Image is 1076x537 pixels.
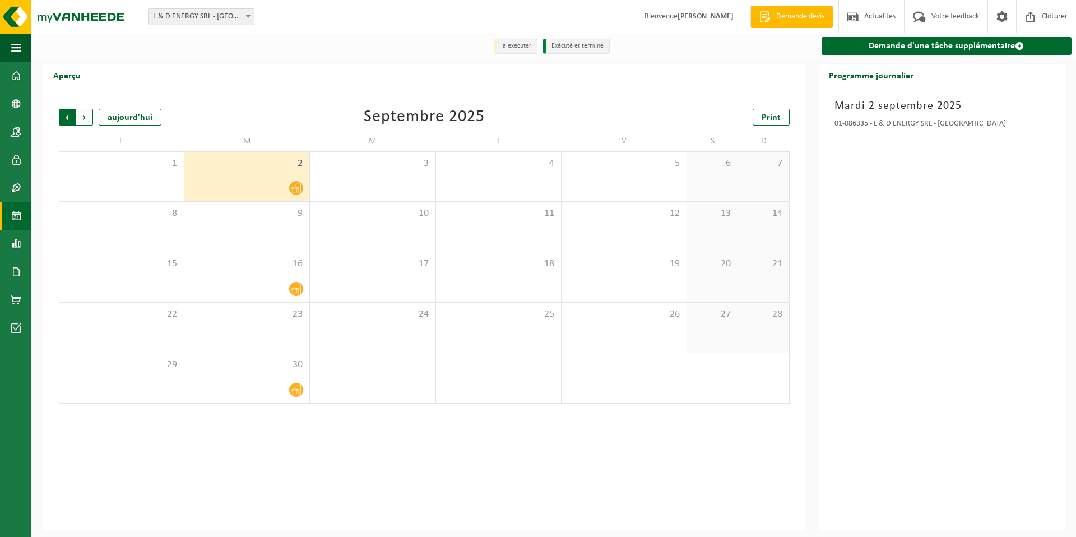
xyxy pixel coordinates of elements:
span: 9 [190,207,304,220]
span: 21 [744,258,783,270]
td: D [738,131,789,151]
h2: Aperçu [42,64,92,86]
span: 23 [190,308,304,321]
span: L & D ENERGY SRL - MONS [148,8,254,25]
span: 19 [567,258,681,270]
span: 11 [442,207,555,220]
h2: Programme journalier [818,64,925,86]
strong: [PERSON_NAME] [678,12,734,21]
div: Septembre 2025 [364,109,485,126]
td: S [687,131,738,151]
span: 5 [567,158,681,170]
span: 6 [693,158,732,170]
span: 27 [693,308,732,321]
td: M [184,131,310,151]
td: V [562,131,687,151]
li: à exécuter [494,39,537,54]
span: L & D ENERGY SRL - MONS [149,9,254,25]
td: L [59,131,184,151]
li: Exécuté et terminé [543,39,610,54]
span: 10 [316,207,429,220]
span: Suivant [76,109,93,126]
span: 1 [65,158,178,170]
span: 3 [316,158,429,170]
a: Demande d'une tâche supplémentaire [822,37,1072,55]
span: 14 [744,207,783,220]
span: 4 [442,158,555,170]
h3: Mardi 2 septembre 2025 [834,98,1048,114]
span: Print [762,113,781,122]
span: 13 [693,207,732,220]
span: Demande devis [773,11,827,22]
span: 8 [65,207,178,220]
td: J [436,131,562,151]
span: 2 [190,158,304,170]
span: 28 [744,308,783,321]
span: 12 [567,207,681,220]
span: 30 [190,359,304,371]
span: 7 [744,158,783,170]
a: Demande devis [750,6,833,28]
span: 29 [65,359,178,371]
span: Précédent [59,109,76,126]
span: 18 [442,258,555,270]
div: 01-086335 - L & D ENERGY SRL - [GEOGRAPHIC_DATA] [834,120,1048,131]
span: 22 [65,308,178,321]
td: M [310,131,435,151]
span: 20 [693,258,732,270]
span: 24 [316,308,429,321]
span: 16 [190,258,304,270]
span: 17 [316,258,429,270]
span: 15 [65,258,178,270]
a: Print [753,109,790,126]
span: 26 [567,308,681,321]
div: aujourd'hui [99,109,161,126]
span: 25 [442,308,555,321]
